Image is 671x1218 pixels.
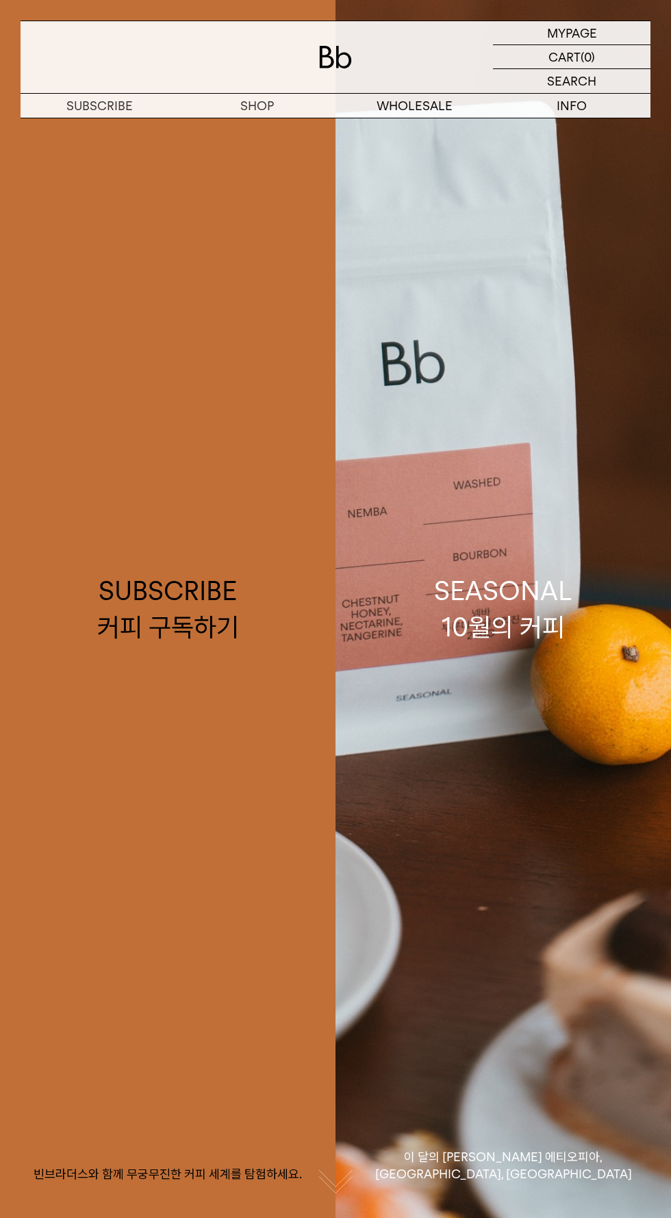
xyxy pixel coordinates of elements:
p: SEARCH [547,69,596,93]
p: (0) [581,45,595,68]
img: 로고 [319,46,352,68]
p: 이 달의 [PERSON_NAME] 에티오피아, [GEOGRAPHIC_DATA], [GEOGRAPHIC_DATA] [335,1149,671,1182]
a: CART (0) [493,45,650,69]
p: WHOLESALE [335,94,493,118]
a: SUBSCRIBE [21,94,178,118]
div: SUBSCRIBE 커피 구독하기 [97,573,239,645]
p: CART [548,45,581,68]
p: INFO [493,94,650,118]
p: MYPAGE [547,21,597,44]
a: SHOP [178,94,335,118]
a: MYPAGE [493,21,650,45]
div: SEASONAL 10월의 커피 [434,573,572,645]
